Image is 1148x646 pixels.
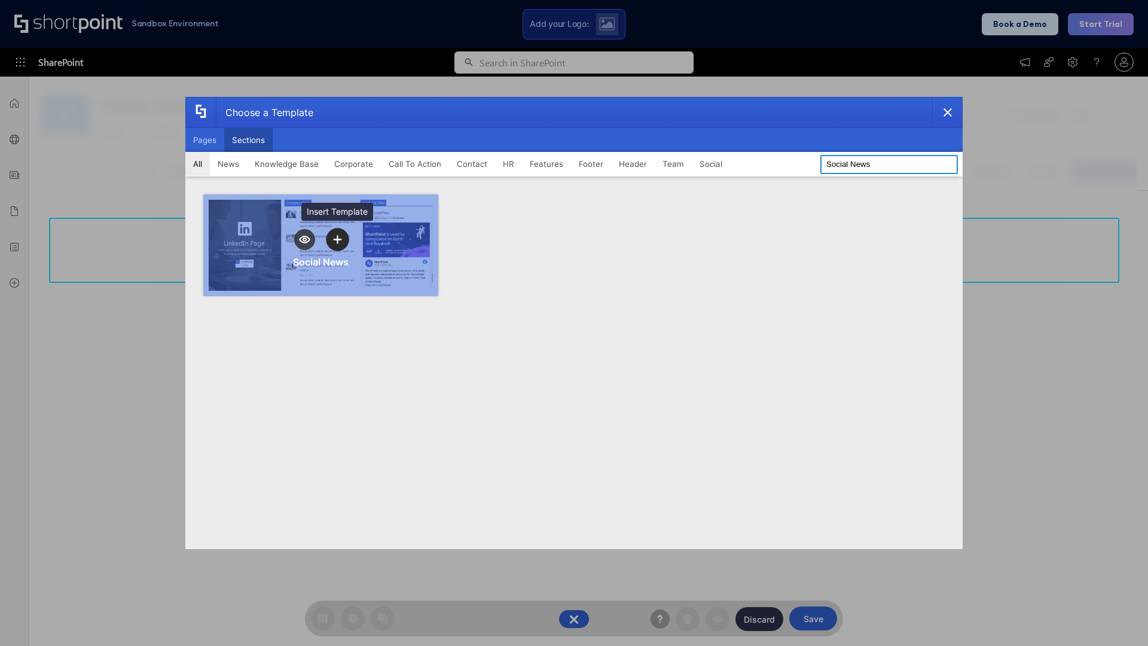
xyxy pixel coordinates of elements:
div: Choose a Template [216,97,313,127]
button: Knowledge Base [247,152,326,176]
button: HR [495,152,522,176]
button: Corporate [326,152,381,176]
button: Team [655,152,692,176]
button: Sections [224,128,273,152]
div: template selector [185,97,963,549]
input: Search [820,155,958,174]
button: Pages [185,128,224,152]
button: Contact [449,152,495,176]
button: Footer [571,152,611,176]
iframe: Chat Widget [933,507,1148,646]
div: Social News [293,256,349,268]
button: News [210,152,247,176]
button: Social [692,152,730,176]
button: Header [611,152,655,176]
button: Call To Action [381,152,449,176]
button: Features [522,152,571,176]
button: All [185,152,210,176]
